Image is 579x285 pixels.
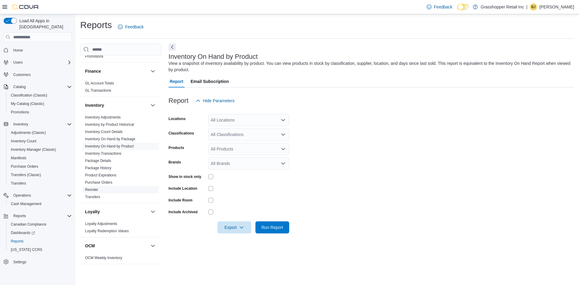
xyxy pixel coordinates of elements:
h3: Loyalty [85,209,100,215]
a: Promotions [85,54,103,59]
span: Settings [13,260,26,264]
button: Catalog [1,83,74,91]
button: Inventory Manager (Classic) [6,145,74,154]
span: Settings [11,258,72,266]
span: Feedback [125,24,144,30]
a: Purchase Orders [85,180,112,185]
a: Package History [85,166,111,170]
h3: Report [169,97,188,104]
a: Canadian Compliance [8,221,49,228]
a: Adjustments (Classic) [8,129,48,136]
button: Inventory [1,120,74,128]
span: Home [13,48,23,53]
span: Purchase Orders [8,163,72,170]
span: Adjustments (Classic) [11,130,46,135]
button: Reports [11,212,28,220]
span: Adjustments (Classic) [8,129,72,136]
a: Inventory Transactions [85,151,122,156]
p: | [526,3,527,11]
label: Include Room [169,198,192,203]
span: Reports [11,239,24,244]
span: Classification (Classic) [11,93,47,98]
a: Settings [11,258,29,266]
button: Promotions [6,108,74,116]
span: Customers [13,72,31,77]
p: Grasshopper Retail Inc [481,3,524,11]
a: Transfers (Classic) [8,171,43,179]
span: Transfers (Classic) [8,171,72,179]
span: Run Report [261,224,283,230]
span: [US_STATE] CCRS [11,247,42,252]
a: Inventory Manager (Classic) [8,146,59,153]
span: Washington CCRS [8,246,72,253]
span: GL Account Totals [85,81,114,86]
span: Transfers [85,195,100,199]
button: Inventory [85,102,148,108]
span: Users [11,59,72,66]
button: Reports [1,212,74,220]
span: Email Subscription [191,75,229,87]
button: Home [1,46,74,54]
button: Manifests [6,154,74,162]
button: Transfers (Classic) [6,171,74,179]
nav: Complex example [4,43,72,282]
button: Loyalty [149,208,157,215]
a: Customers [11,71,33,78]
button: Next [169,43,176,51]
span: Transfers [8,180,72,187]
a: Inventory On Hand by Product [85,144,134,148]
a: GL Transactions [85,88,111,93]
button: Reports [6,237,74,245]
input: Dark Mode [457,4,470,10]
h3: Inventory On Hand by Product [169,53,258,60]
span: Inventory Adjustments [85,115,121,120]
a: Inventory Adjustments [85,115,121,119]
a: Cash Management [8,200,44,207]
button: Adjustments (Classic) [6,128,74,137]
a: Purchase Orders [8,163,41,170]
div: OCM [80,254,161,264]
a: OCM Weekly Inventory [85,256,122,260]
button: Inventory [11,121,30,128]
div: Loyalty [80,220,161,237]
span: Promotions [85,54,103,59]
h3: OCM [85,243,95,249]
button: Transfers [6,179,74,188]
span: Feedback [434,4,452,10]
span: Inventory Manager (Classic) [11,147,56,152]
span: Inventory Manager (Classic) [8,146,72,153]
span: Product Expirations [85,173,116,178]
label: Include Archived [169,210,198,214]
span: Transfers [11,181,26,186]
a: Classification (Classic) [8,92,50,99]
button: Canadian Compliance [6,220,74,229]
button: [US_STATE] CCRS [6,245,74,254]
span: Inventory On Hand by Package [85,137,135,141]
button: Customers [1,70,74,79]
button: Pricing [149,269,157,276]
span: Cash Management [11,201,41,206]
a: Reports [8,238,26,245]
a: Loyalty Redemption Values [85,229,129,233]
span: Package Details [85,158,111,163]
div: Finance [80,80,161,97]
span: Customers [11,71,72,78]
span: Inventory On Hand by Product [85,144,134,149]
span: Loyalty Adjustments [85,221,117,226]
a: Loyalty Adjustments [85,222,117,226]
span: Operations [11,192,72,199]
span: Export [221,221,248,233]
span: Operations [13,193,31,198]
button: Open list of options [281,147,286,151]
label: Include Location [169,186,197,191]
a: Inventory by Product Historical [85,122,134,127]
label: Products [169,145,184,150]
label: Locations [169,116,186,121]
button: Hide Parameters [193,95,237,107]
span: Home [11,46,72,54]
